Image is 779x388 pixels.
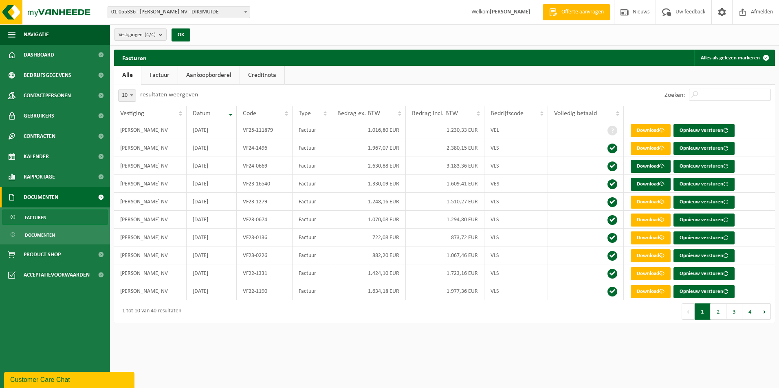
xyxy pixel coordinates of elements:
iframe: chat widget [4,370,136,388]
label: resultaten weergeven [140,92,198,98]
td: VF24-0669 [237,157,293,175]
td: VF23-16540 [237,175,293,193]
span: Documenten [24,187,58,207]
button: Alles als gelezen markeren [694,50,774,66]
td: Factuur [293,211,331,229]
label: Zoeken: [665,92,685,98]
span: Product Shop [24,244,61,265]
td: [PERSON_NAME] NV [114,193,187,211]
td: [DATE] [187,193,237,211]
td: 1.230,33 EUR [406,121,484,139]
td: [PERSON_NAME] NV [114,157,187,175]
a: Factuur [141,66,178,85]
span: Volledig betaald [554,110,597,117]
td: VF23-0226 [237,246,293,264]
span: Navigatie [24,24,49,45]
span: Gebruikers [24,106,54,126]
td: [PERSON_NAME] NV [114,229,187,246]
span: Documenten [25,227,55,243]
a: Download [631,196,671,209]
span: Acceptatievoorwaarden [24,265,90,285]
a: Download [631,160,671,173]
a: Documenten [2,227,108,242]
td: VLS [484,139,548,157]
td: 722,08 EUR [331,229,406,246]
td: VF24-1496 [237,139,293,157]
a: Download [631,214,671,227]
td: VLS [484,229,548,246]
td: [DATE] [187,211,237,229]
td: 1.634,18 EUR [331,282,406,300]
a: Download [631,178,671,191]
span: Vestigingen [119,29,156,41]
button: Opnieuw versturen [673,160,735,173]
td: 873,72 EUR [406,229,484,246]
td: 1.248,16 EUR [331,193,406,211]
button: 2 [711,303,726,320]
td: VF23-0136 [237,229,293,246]
a: Download [631,285,671,298]
td: [DATE] [187,175,237,193]
button: Opnieuw versturen [673,231,735,244]
td: [DATE] [187,246,237,264]
span: Bedrag incl. BTW [412,110,458,117]
a: Download [631,267,671,280]
button: Opnieuw versturen [673,142,735,155]
button: 1 [695,303,711,320]
td: 3.183,36 EUR [406,157,484,175]
td: [DATE] [187,282,237,300]
td: 1.067,46 EUR [406,246,484,264]
td: VLS [484,264,548,282]
a: Aankoopborderel [178,66,240,85]
span: Offerte aanvragen [559,8,606,16]
span: Rapportage [24,167,55,187]
td: VF22-1331 [237,264,293,282]
td: [DATE] [187,157,237,175]
span: Bedrijfsgegevens [24,65,71,85]
span: Bedrijfscode [491,110,524,117]
span: Datum [193,110,211,117]
span: Facturen [25,210,46,225]
span: Kalender [24,146,49,167]
td: 1.424,10 EUR [331,264,406,282]
td: [PERSON_NAME] NV [114,139,187,157]
td: VES [484,175,548,193]
h2: Facturen [114,50,155,65]
span: Vestiging [120,110,144,117]
button: Next [758,303,771,320]
a: Creditnota [240,66,284,85]
td: 2.630,88 EUR [331,157,406,175]
a: Download [631,124,671,137]
button: 3 [726,303,742,320]
td: [PERSON_NAME] NV [114,175,187,193]
td: Factuur [293,229,331,246]
td: VF25-111879 [237,121,293,139]
td: 882,20 EUR [331,246,406,264]
td: 1.723,16 EUR [406,264,484,282]
td: VEL [484,121,548,139]
td: [DATE] [187,139,237,157]
button: Opnieuw versturen [673,124,735,137]
td: 1.330,09 EUR [331,175,406,193]
button: 4 [742,303,758,320]
span: 01-055336 - DENEIRE MARC NV - DIKSMUIDE [108,7,250,18]
td: [DATE] [187,264,237,282]
td: VLS [484,157,548,175]
td: [PERSON_NAME] NV [114,282,187,300]
a: Download [631,231,671,244]
td: 2.380,15 EUR [406,139,484,157]
td: [PERSON_NAME] NV [114,246,187,264]
strong: [PERSON_NAME] [490,9,530,15]
span: Contracten [24,126,55,146]
td: [PERSON_NAME] NV [114,211,187,229]
td: [PERSON_NAME] NV [114,264,187,282]
button: Opnieuw versturen [673,178,735,191]
a: Offerte aanvragen [543,4,610,20]
button: Opnieuw versturen [673,285,735,298]
td: Factuur [293,264,331,282]
td: VLS [484,282,548,300]
td: Factuur [293,282,331,300]
td: 1.609,41 EUR [406,175,484,193]
td: 1.070,08 EUR [331,211,406,229]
